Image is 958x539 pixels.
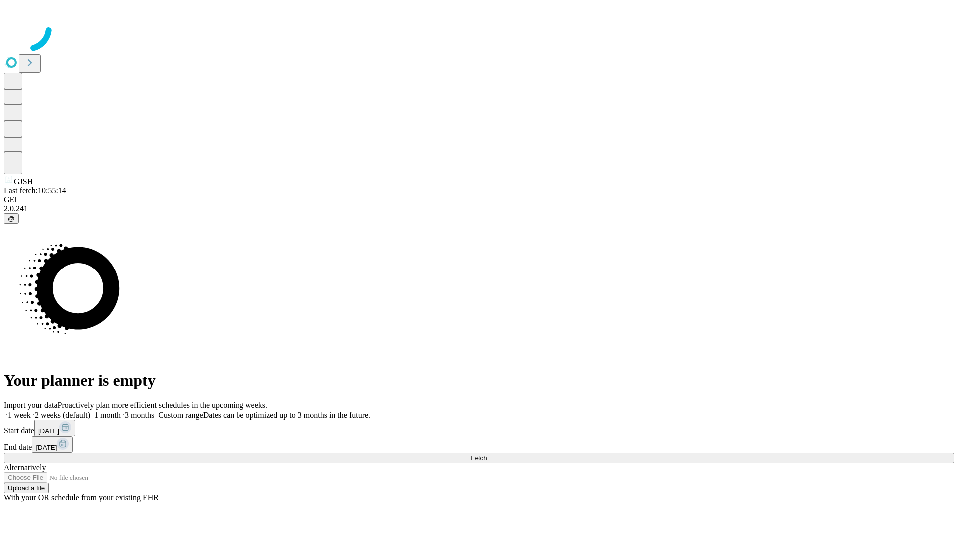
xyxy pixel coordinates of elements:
[4,463,46,472] span: Alternatively
[158,411,203,419] span: Custom range
[4,401,58,409] span: Import your data
[125,411,154,419] span: 3 months
[4,493,159,502] span: With your OR schedule from your existing EHR
[471,454,487,462] span: Fetch
[32,436,73,453] button: [DATE]
[4,436,954,453] div: End date
[4,483,49,493] button: Upload a file
[4,213,19,224] button: @
[38,427,59,435] span: [DATE]
[14,177,33,186] span: GJSH
[4,371,954,390] h1: Your planner is empty
[94,411,121,419] span: 1 month
[36,444,57,451] span: [DATE]
[8,215,15,222] span: @
[34,420,75,436] button: [DATE]
[4,453,954,463] button: Fetch
[203,411,370,419] span: Dates can be optimized up to 3 months in the future.
[4,195,954,204] div: GEI
[4,204,954,213] div: 2.0.241
[8,411,31,419] span: 1 week
[35,411,90,419] span: 2 weeks (default)
[4,420,954,436] div: Start date
[4,186,66,195] span: Last fetch: 10:55:14
[58,401,267,409] span: Proactively plan more efficient schedules in the upcoming weeks.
